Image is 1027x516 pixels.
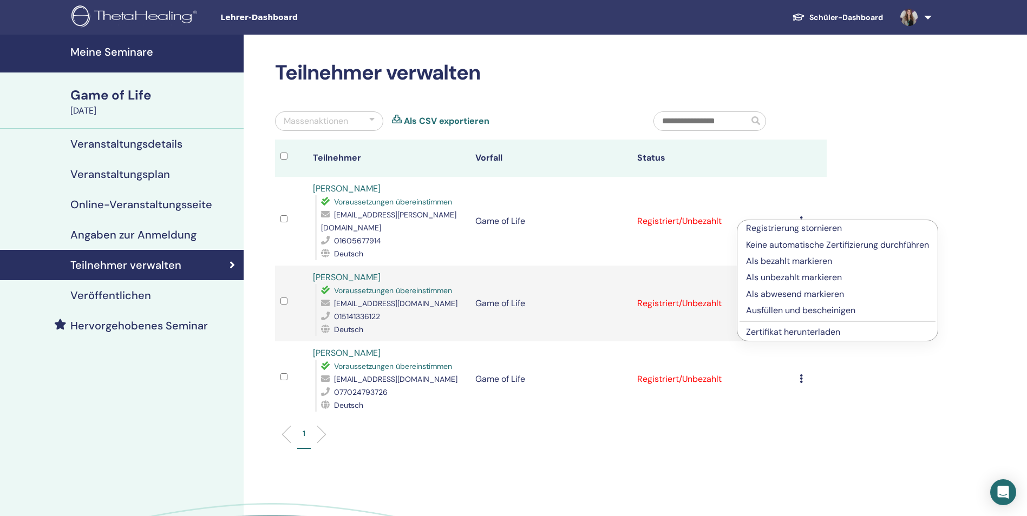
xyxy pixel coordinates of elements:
th: Teilnehmer [308,140,470,177]
span: 077024793726 [334,387,388,397]
p: Keine automatische Zertifizierung durchführen [746,239,929,252]
h4: Meine Seminare [70,45,237,58]
a: Zertifikat herunterladen [746,326,840,338]
span: 01605677914 [334,236,381,246]
th: Vorfall [470,140,632,177]
p: Ausfüllen und bescheinigen [746,304,929,317]
h4: Veröffentlichen [70,289,151,302]
span: [EMAIL_ADDRESS][DOMAIN_NAME] [334,374,457,384]
span: Lehrer-Dashboard [220,12,383,23]
p: Als abwesend markieren [746,288,929,301]
div: Game of Life [70,86,237,104]
img: graduation-cap-white.svg [792,12,805,22]
h4: Teilnehmer verwalten [70,259,181,272]
h2: Teilnehmer verwalten [275,61,827,85]
p: Als unbezahlt markieren [746,271,929,284]
a: [PERSON_NAME] [313,183,381,194]
h4: Hervorgehobenes Seminar [70,319,208,332]
td: Game of Life [470,341,632,417]
h4: Online-Veranstaltungsseite [70,198,212,211]
div: [DATE] [70,104,237,117]
span: Deutsch [334,400,363,410]
a: Schüler-Dashboard [783,8,892,28]
a: [PERSON_NAME] [313,347,381,359]
span: [EMAIL_ADDRESS][PERSON_NAME][DOMAIN_NAME] [321,210,456,233]
span: Deutsch [334,249,363,259]
h4: Veranstaltungsdetails [70,137,182,150]
p: 1 [303,428,305,439]
span: Voraussetzungen übereinstimmen [334,286,452,295]
p: Registrierung stornieren [746,222,929,235]
div: Open Intercom Messenger [990,479,1016,505]
img: logo.png [71,5,201,30]
th: Status [632,140,794,177]
td: Game of Life [470,266,632,341]
a: Als CSV exportieren [404,115,489,128]
span: 015141336122 [334,312,380,321]
span: [EMAIL_ADDRESS][DOMAIN_NAME] [334,299,457,308]
p: Als bezahlt markieren [746,255,929,268]
a: Game of Life[DATE] [64,86,244,117]
img: default.jpg [900,9,918,26]
span: Deutsch [334,325,363,334]
td: Game of Life [470,177,632,266]
h4: Veranstaltungsplan [70,168,170,181]
span: Voraussetzungen übereinstimmen [334,361,452,371]
div: Massenaktionen [284,115,348,128]
a: [PERSON_NAME] [313,272,381,283]
span: Voraussetzungen übereinstimmen [334,197,452,207]
h4: Angaben zur Anmeldung [70,228,197,241]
